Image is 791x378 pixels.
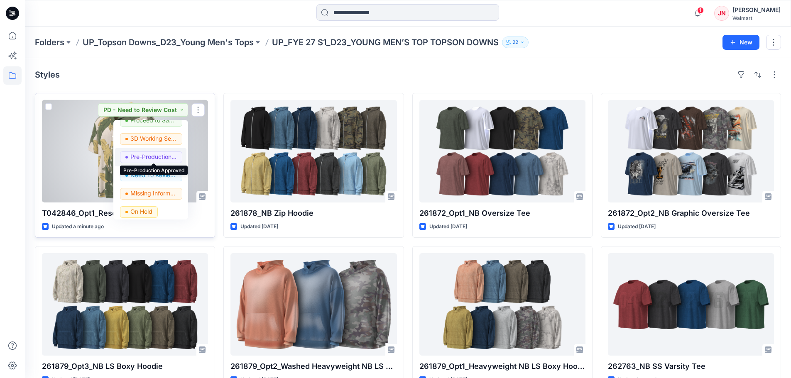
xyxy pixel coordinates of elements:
[42,361,208,372] p: 261879_Opt3_NB LS Boxy Hoodie
[419,100,585,202] a: 261872_Opt1_NB Oversize Tee
[130,206,152,217] p: On Hold
[608,100,774,202] a: 261872_Opt2_NB Graphic Oversize Tee
[618,222,656,231] p: Updated [DATE]
[52,222,104,231] p: Updated a minute ago
[419,207,585,219] p: 261872_Opt1_NB Oversize Tee
[732,5,781,15] div: [PERSON_NAME]
[697,7,704,14] span: 1
[230,361,397,372] p: 261879_Opt2_Washed Heavyweight NB LS Boxy Hoodie
[130,170,177,180] p: Need To Review - Design/PD/Tech
[130,151,177,162] p: Pre-Production Approved
[512,38,518,47] p: 22
[722,35,759,50] button: New
[83,37,254,48] a: UP_Topson Downs_D23_Young Men's Tops
[42,207,208,219] p: T042846_Opt1_Resort Shirt
[608,253,774,356] a: 262763_NB SS Varsity Tee
[130,188,177,199] p: Missing Information
[130,115,177,126] p: Proceed to Sample
[42,100,208,202] a: T042846_Opt1_Resort Shirt
[502,37,529,48] button: 22
[732,15,781,21] div: Walmart
[230,100,397,202] a: 261878_NB Zip Hoodie
[608,207,774,219] p: 261872_Opt2_NB Graphic Oversize Tee
[42,253,208,356] a: 261879_Opt3_NB LS Boxy Hoodie
[230,253,397,356] a: 261879_Opt2_Washed Heavyweight NB LS Boxy Hoodie
[35,70,60,80] h4: Styles
[608,361,774,372] p: 262763_NB SS Varsity Tee
[240,222,278,231] p: Updated [DATE]
[272,37,499,48] p: UP_FYE 27 S1_D23_YOUNG MEN’S TOP TOPSON DOWNS
[714,6,729,21] div: JN
[130,133,177,144] p: 3D Working Session - Need to Review
[419,253,585,356] a: 261879_Opt1_Heavyweight NB LS Boxy Hoodie
[35,37,64,48] a: Folders
[230,207,397,219] p: 261878_NB Zip Hoodie
[429,222,467,231] p: Updated [DATE]
[419,361,585,372] p: 261879_Opt1_Heavyweight NB LS Boxy Hoodie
